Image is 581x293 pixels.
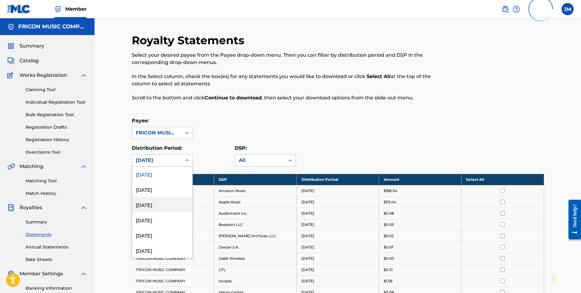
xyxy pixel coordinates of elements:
td: [DATE] [296,264,379,275]
td: [DATE] [296,253,379,264]
strong: Select All [367,73,390,79]
a: Claiming Tool [26,87,87,93]
td: Amazon Music [214,185,296,196]
a: Registration History [26,137,87,143]
a: Registration Drafts [26,124,87,130]
div: Help [513,3,520,15]
p: Scroll to the bottom and click , then select your download options from the slide-out menu. [132,94,449,102]
img: Matching [7,163,15,170]
a: Match History [26,190,87,197]
div: [DATE] [136,157,178,164]
span: Member Settings [20,270,63,277]
th: Select All [461,174,544,185]
a: Annual Statements [26,244,87,250]
span: Works Registration [20,72,67,79]
p: $0.00 [384,256,394,261]
td: [DATE] [296,230,379,241]
label: Distribution Period: [132,145,182,151]
label: DSP: [235,145,247,151]
a: Bulk Registration Tool [26,112,87,118]
td: [DATE] [296,185,379,196]
label: Payee: [132,118,149,123]
img: help [513,5,520,13]
img: Catalog [7,57,15,64]
td: [DATE] [296,275,379,287]
td: Beatport LLC [214,219,296,230]
span: Catalog [20,57,39,64]
div: User Menu [561,3,574,15]
div: [DATE] [132,182,192,197]
span: Royalties [20,204,42,211]
div: [DATE] [132,243,192,258]
span: Member [65,5,87,13]
span: Matching [20,163,43,170]
img: MLC Logo [7,5,31,13]
div: Drag [552,270,556,288]
img: expand [80,270,87,277]
div: [DATE] [132,212,192,227]
p: $0.02 [384,233,394,239]
div: FRICON MUSIC COMPANY [136,129,178,137]
td: GTL [214,264,296,275]
a: CatalogCatalog [7,57,39,64]
p: $0.08 [384,211,394,216]
td: Gabb Wireless [214,253,296,264]
p: $113.04 [384,199,396,205]
a: Individual Registration Tool [26,99,87,105]
h5: FRICON MUSIC COMPANY [18,23,87,30]
h2: Royalty Statements [132,34,247,47]
td: Deezer S.A. [214,241,296,253]
td: Audiomack Inc. [214,208,296,219]
p: $198.34 [384,188,397,194]
p: $0.21 [384,267,393,273]
img: expand [80,72,87,79]
img: Accounts [7,23,15,30]
img: Royalties [7,204,15,211]
img: Works Registration [7,72,15,79]
img: Top Rightsholder [54,5,62,13]
td: hoopla [214,275,296,287]
span: Summary [20,42,44,50]
th: Distribution Period [296,174,379,185]
div: [DATE] [132,197,192,212]
iframe: Resource Center [564,195,581,244]
a: Matching Tool [26,178,87,184]
img: Summary [7,42,15,50]
td: Apple Music [214,196,296,208]
p: In the Select column, check the box(es) for any statements you would like to download or click at... [132,73,449,88]
img: search [502,5,509,13]
a: SummarySummary [7,42,44,50]
div: [DATE] [132,227,192,243]
img: expand [80,204,87,211]
a: Public Search [502,3,509,15]
div: [DATE] [132,166,192,182]
p: $0.05 [384,222,394,227]
td: [DATE] [296,219,379,230]
img: expand [80,163,87,170]
strong: Continue to download [205,95,262,101]
td: [PERSON_NAME] Archives, LLC [214,230,296,241]
a: Statements [26,231,87,238]
p: Select your desired payee from the Payee drop-down menu. Then you can filter by distribution peri... [132,52,449,66]
iframe: Chat Widget [551,264,581,293]
a: Banking Information [26,285,87,291]
p: $0.67 [384,245,393,250]
th: DSP [214,174,296,185]
th: Amount [379,174,461,185]
td: FRICON MUSIC COMPANY [132,264,214,275]
a: Overclaims Tool [26,149,87,155]
a: Summary [26,219,87,225]
td: FRICON MUSIC COMPANY [132,275,214,287]
div: All [239,157,281,164]
img: Member Settings [7,270,15,277]
td: [DATE] [296,241,379,253]
p: $1.58 [384,278,393,284]
td: [DATE] [296,208,379,219]
a: Rate Sheets [26,256,87,263]
td: [DATE] [296,196,379,208]
td: FRICON MUSIC COMPANY [132,253,214,264]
